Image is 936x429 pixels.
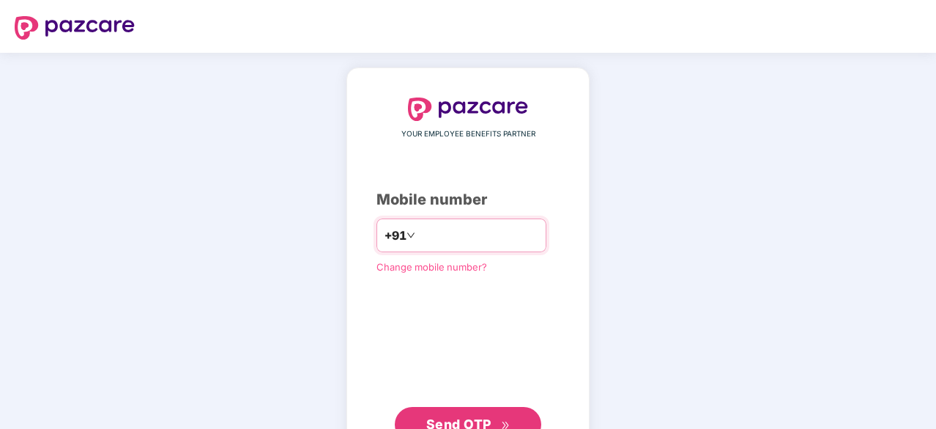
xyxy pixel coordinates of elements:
span: YOUR EMPLOYEE BENEFITS PARTNER [401,128,535,140]
img: logo [408,98,528,121]
span: down [406,231,415,240]
div: Mobile number [376,188,560,211]
span: +91 [385,227,406,245]
a: Change mobile number? [376,261,487,273]
img: logo [15,16,135,40]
